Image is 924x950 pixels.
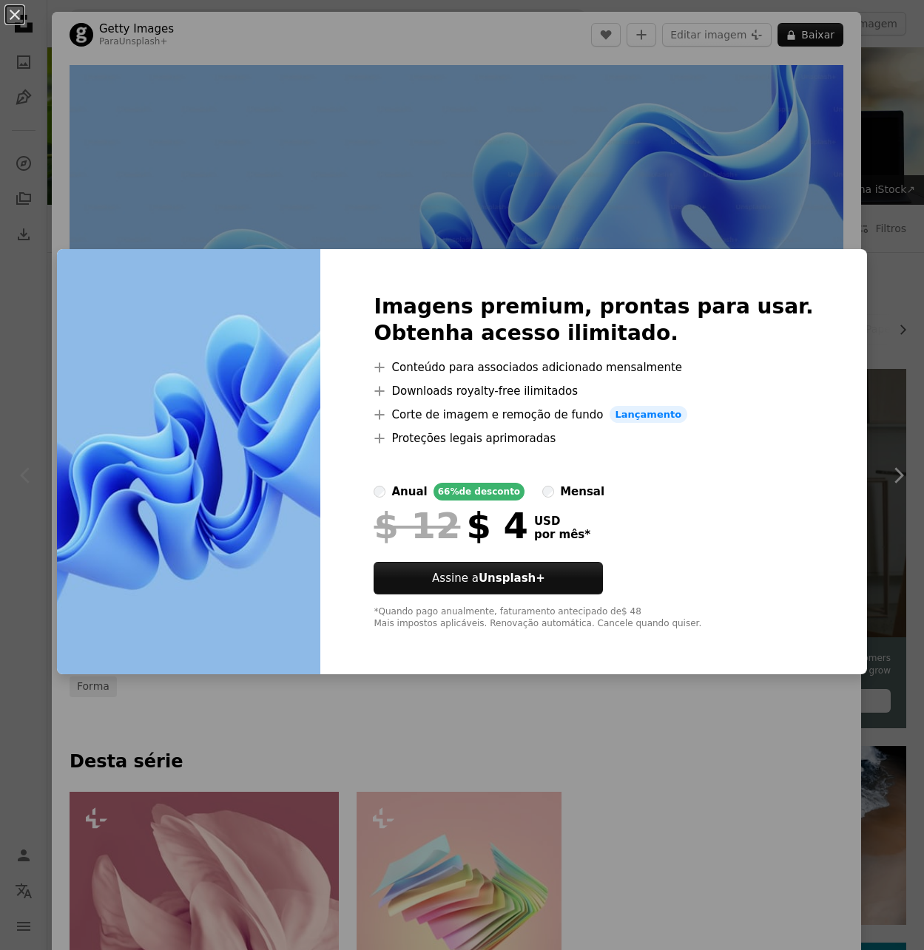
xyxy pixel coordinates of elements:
[534,528,590,541] span: por mês *
[374,486,385,498] input: anual66%de desconto
[374,359,813,376] li: Conteúdo para associados adicionado mensalmente
[374,406,813,424] li: Corte de imagem e remoção de fundo
[560,483,604,501] div: mensal
[374,506,460,545] span: $ 12
[374,430,813,447] li: Proteções legais aprimoradas
[434,483,525,501] div: 66% de desconto
[610,406,688,424] span: Lançamento
[374,562,603,594] button: Assine aUnsplash+
[374,606,813,630] div: *Quando pago anualmente, faturamento antecipado de $ 48 Mais impostos aplicáveis. Renovação autom...
[374,506,527,545] div: $ 4
[391,483,427,501] div: anual
[374,294,813,347] h2: Imagens premium, prontas para usar. Obtenha acesso ilimitado.
[534,515,590,528] span: USD
[57,249,320,675] img: premium_photo-1681400745727-c69f8e47f524
[542,486,554,498] input: mensal
[479,571,545,585] strong: Unsplash+
[374,382,813,400] li: Downloads royalty-free ilimitados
